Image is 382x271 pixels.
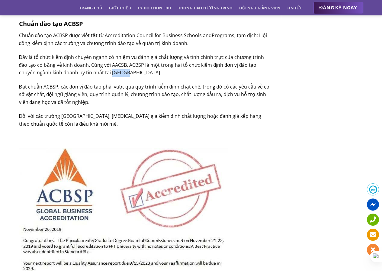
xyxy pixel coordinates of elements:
[109,2,131,13] a: Giới thiệu
[313,2,363,14] a: ĐĂNG KÝ NGAY
[319,4,357,11] span: ĐĂNG KÝ NGAY
[138,2,172,13] a: Lý do chọn LBU
[239,2,280,13] a: Đội ngũ giảng viên
[19,53,273,77] p: Đây là tổ chức kiểm định chuyên ngành có nhiệm vụ đánh giá chất lượng và tính chính trực của chươ...
[19,32,273,47] p: Chuẩn đào tạo ACBSP được viết tắt từ Accreditation Council for Business Schools andPrograms, tạm ...
[287,2,303,13] a: Tin tức
[79,2,102,13] a: Trang chủ
[178,2,233,13] a: Thông tin chương trình
[19,20,83,28] strong: Chuẩn đào tạo ACBSP
[19,112,273,128] p: Đối với các trường [GEOGRAPHIC_DATA], [MEDICAL_DATA] gia kiểm định chất lượng hoặc đánh giá xếp h...
[19,83,273,106] p: Đạt chuẩn ACBSP, các đơn vị đào tạo phải vượt qua quy trình kiểm định chặt chẽ, trong đó có các y...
